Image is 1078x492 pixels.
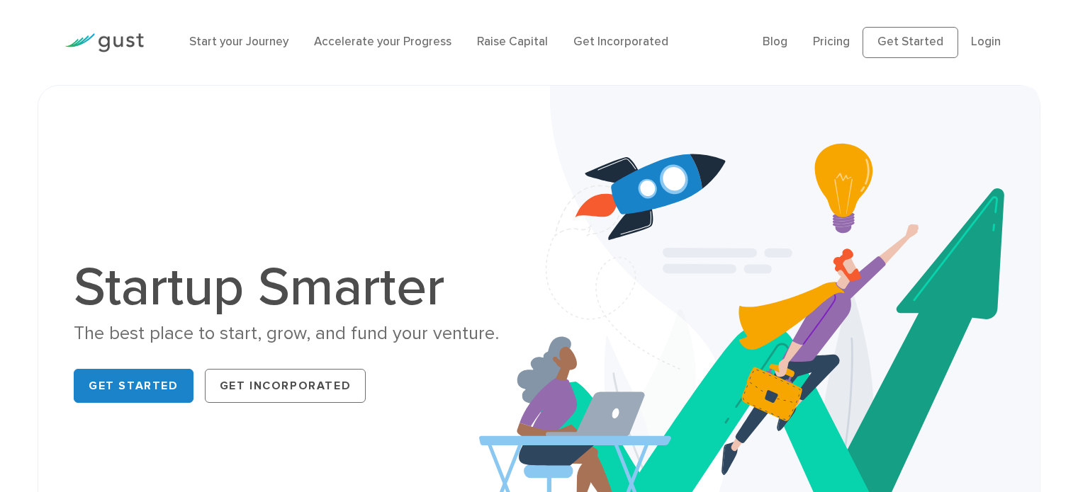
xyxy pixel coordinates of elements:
img: Gust Logo [64,33,144,52]
a: Blog [763,35,787,49]
a: Accelerate your Progress [314,35,451,49]
a: Pricing [813,35,850,49]
a: Get Incorporated [573,35,668,49]
a: Start your Journey [189,35,288,49]
h1: Startup Smarter [74,261,528,314]
a: Get Incorporated [205,369,366,403]
a: Get Started [863,27,958,58]
div: The best place to start, grow, and fund your venture. [74,321,528,346]
a: Get Started [74,369,193,403]
a: Login [971,35,1001,49]
a: Raise Capital [477,35,548,49]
